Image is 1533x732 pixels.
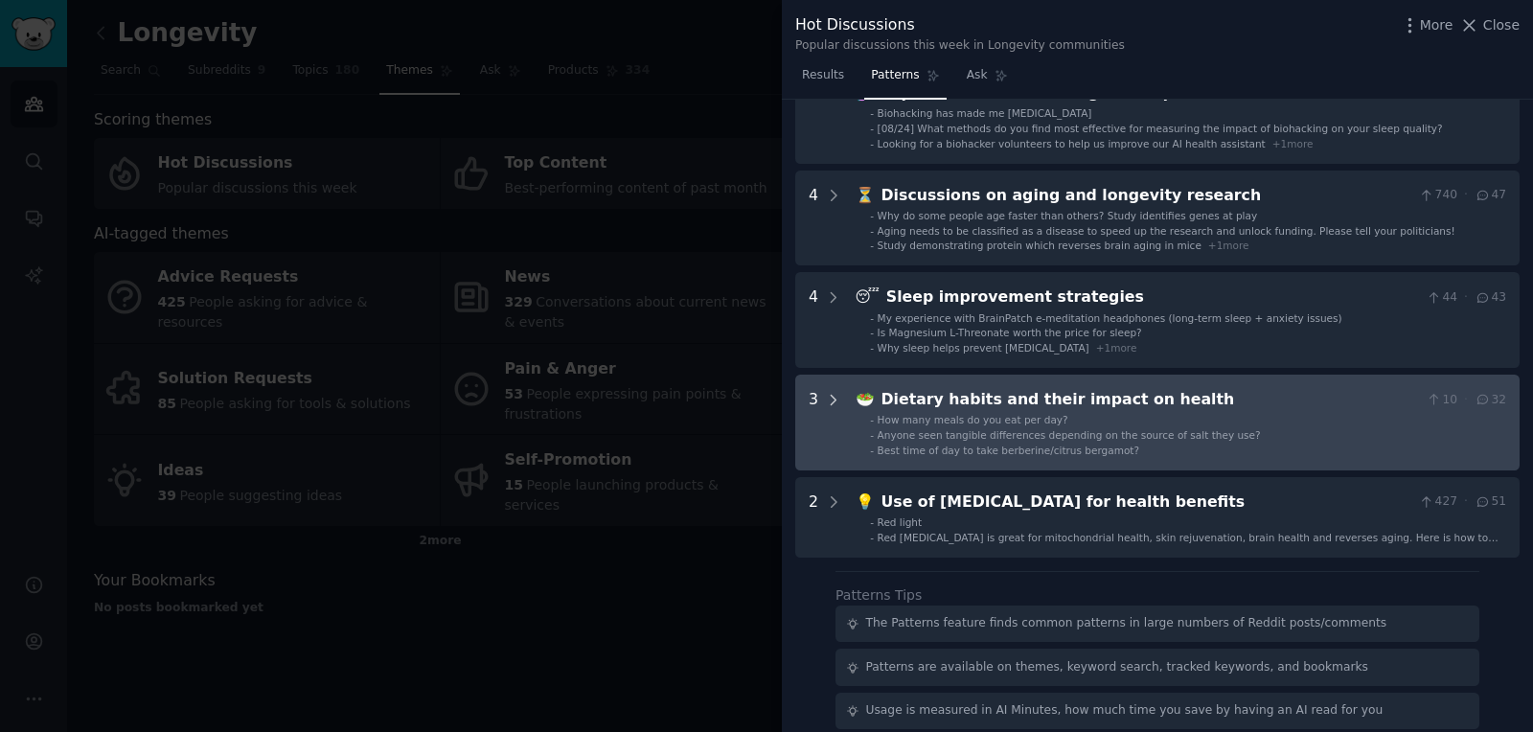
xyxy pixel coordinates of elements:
div: Sleep improvement strategies [886,286,1419,309]
div: - [870,428,874,442]
div: Popular discussions this week in Longevity communities [795,37,1125,55]
span: 47 [1475,187,1506,204]
span: 10 [1426,392,1457,409]
div: - [870,122,874,135]
span: My experience with BrainPatch e-meditation headphones (long-term sleep + anxiety issues) [878,312,1342,324]
span: How many meals do you eat per day? [878,414,1068,425]
div: - [870,209,874,222]
div: Patterns are available on themes, keyword search, tracked keywords, and bookmarks [866,659,1368,676]
span: Aging needs to be classified as a disease to speed up the research and unlock funding. Please tel... [878,225,1455,237]
div: - [870,413,874,426]
span: + 1 more [1272,138,1314,149]
div: Discussions on aging and longevity research [881,184,1412,208]
label: Patterns Tips [835,587,922,603]
span: 43 [1475,289,1506,307]
span: + 1 more [1208,240,1249,251]
span: 427 [1418,493,1457,511]
div: - [870,311,874,325]
div: Use of [MEDICAL_DATA] for health benefits [881,491,1412,515]
div: - [870,106,874,120]
div: 3 [809,388,818,457]
span: + 1 more [1096,342,1137,354]
span: Study demonstrating protein which reverses brain aging in mice [878,240,1201,251]
span: Red [MEDICAL_DATA] is great for mitochondrial health, skin rejuvenation, brain health and reverse... [878,532,1499,557]
span: Ask [967,67,988,84]
span: Patterns [871,67,919,84]
span: 44 [1426,289,1457,307]
div: Usage is measured in AI Minutes, how much time you save by having an AI read for you [866,702,1384,720]
button: More [1400,15,1453,35]
div: - [870,444,874,457]
span: 740 [1418,187,1457,204]
div: Hot Discussions [795,13,1125,37]
button: Close [1459,15,1520,35]
span: Red light [878,516,923,528]
span: 32 [1475,392,1506,409]
div: - [870,137,874,150]
span: Best time of day to take berberine/citrus bergamot? [878,445,1139,456]
span: ⏳ [856,186,875,204]
span: Why sleep helps prevent [MEDICAL_DATA] [878,342,1089,354]
span: Anyone seen tangible differences depending on the source of salt they use? [878,429,1261,441]
div: - [870,239,874,252]
span: · [1464,289,1468,307]
span: · [1464,187,1468,204]
div: Dietary habits and their impact on health [881,388,1419,412]
div: - [870,326,874,339]
div: - [870,531,874,544]
span: Why do some people age faster than others? Study identifies genes at play [878,210,1258,221]
span: 😴 [856,287,880,306]
span: 51 [1475,493,1506,511]
span: More [1420,15,1453,35]
span: 🥗 [856,390,875,408]
span: · [1464,392,1468,409]
div: 4 [809,184,818,253]
span: Looking for a biohacker volunteers to help us improve our AI health assistant [878,138,1266,149]
span: Is Magnesium L-Threonate worth the price for sleep? [878,327,1142,338]
span: · [1464,493,1468,511]
div: 2 [809,491,818,544]
div: 4 [809,286,818,355]
a: Results [795,60,851,100]
div: The Patterns feature finds common patterns in large numbers of Reddit posts/comments [866,615,1387,632]
div: - [870,224,874,238]
span: Close [1483,15,1520,35]
div: - [870,515,874,529]
span: Biohacking has made me [MEDICAL_DATA] [878,107,1092,119]
div: - [870,341,874,355]
span: Results [802,67,844,84]
span: 💡 [856,492,875,511]
a: Patterns [864,60,946,100]
a: Ask [960,60,1015,100]
span: [08/24] What methods do you find most effective for measuring the impact of biohacking on your sl... [878,123,1443,134]
div: 4 [809,81,818,150]
span: 🧬 [856,83,875,102]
